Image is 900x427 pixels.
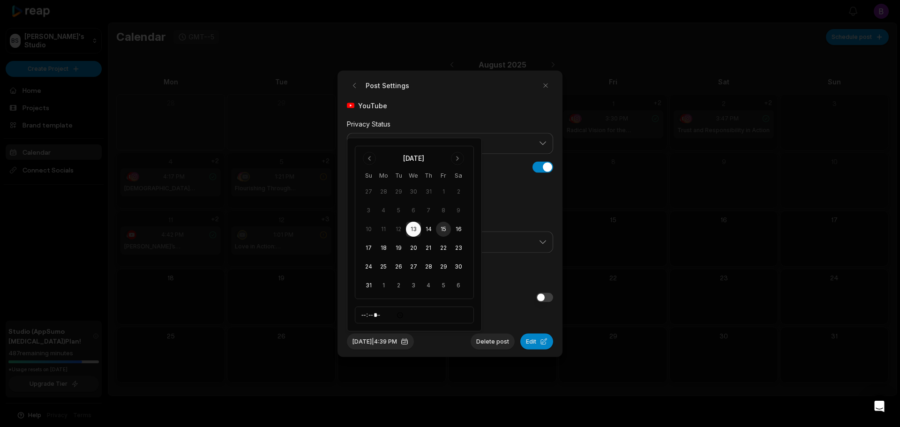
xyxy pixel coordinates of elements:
th: Wednesday [406,171,421,180]
th: Thursday [421,171,436,180]
button: [DATE]|4:39 PM [347,333,414,349]
button: 5 [436,278,451,293]
th: Sunday [361,171,376,180]
button: Public [347,133,553,154]
button: 23 [451,240,466,255]
th: Tuesday [391,171,406,180]
button: 15 [436,222,451,237]
button: 4 [421,278,436,293]
button: 2 [391,278,406,293]
button: 29 [436,259,451,274]
button: Go to previous month [363,152,376,165]
th: Monday [376,171,391,180]
button: 19 [391,240,406,255]
button: 24 [361,259,376,274]
span: YouTube [358,100,387,110]
div: [DATE] [403,154,424,163]
th: Saturday [451,171,466,180]
label: Privacy Status [347,120,390,127]
button: 20 [406,240,421,255]
button: 30 [451,259,466,274]
button: 28 [421,259,436,274]
button: 22 [436,240,451,255]
button: Go to next month [451,152,464,165]
th: Friday [436,171,451,180]
button: 27 [406,259,421,274]
button: 18 [376,240,391,255]
button: 13 [406,222,421,237]
button: 3 [406,278,421,293]
button: 1 [376,278,391,293]
button: 17 [361,240,376,255]
button: 6 [451,278,466,293]
button: 14 [421,222,436,237]
button: 25 [376,259,391,274]
button: 26 [391,259,406,274]
button: Edit [520,333,553,349]
button: 21 [421,240,436,255]
h2: Post Settings [347,78,409,93]
button: 31 [361,278,376,293]
button: Delete post [471,333,515,349]
button: 16 [451,222,466,237]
